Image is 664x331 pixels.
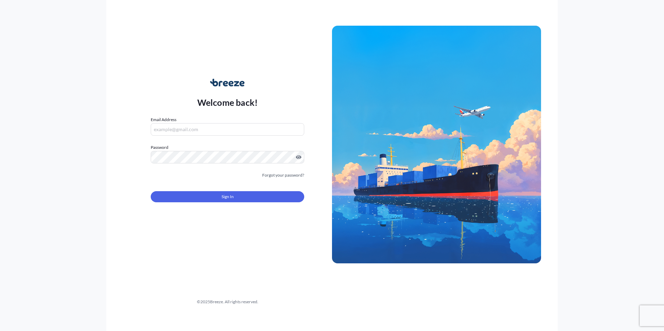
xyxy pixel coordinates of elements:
button: Sign In [151,191,304,202]
div: © 2025 Breeze. All rights reserved. [123,298,332,305]
button: Show password [296,154,301,160]
label: Password [151,144,304,151]
label: Email Address [151,116,176,123]
img: Ship illustration [332,26,541,263]
p: Welcome back! [197,97,258,108]
span: Sign In [222,193,234,200]
input: example@gmail.com [151,123,304,136]
a: Forgot your password? [262,172,304,179]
